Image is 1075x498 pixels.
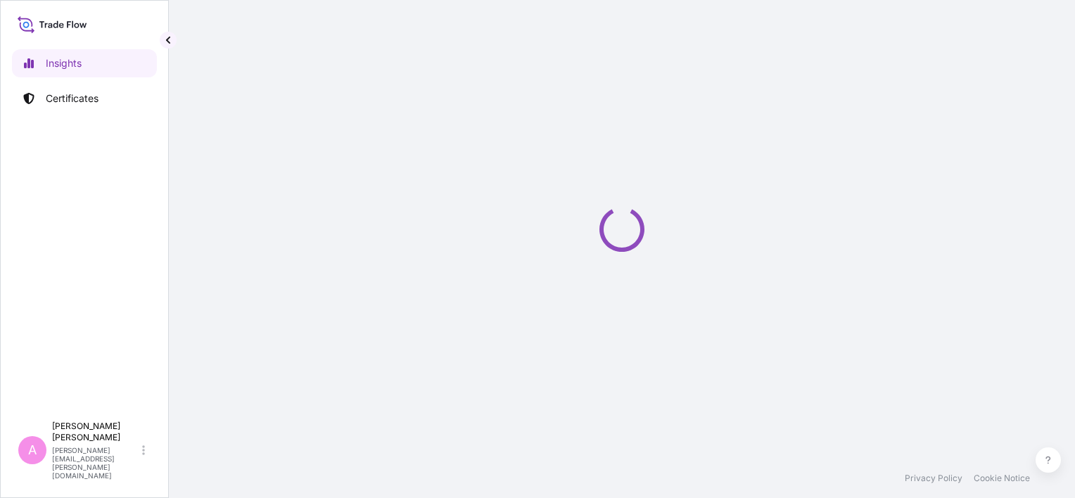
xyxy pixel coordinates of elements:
[52,421,139,443] p: [PERSON_NAME] [PERSON_NAME]
[12,84,157,113] a: Certificates
[28,443,37,457] span: A
[46,91,98,106] p: Certificates
[974,473,1030,484] a: Cookie Notice
[52,446,139,480] p: [PERSON_NAME][EMAIL_ADDRESS][PERSON_NAME][DOMAIN_NAME]
[12,49,157,77] a: Insights
[46,56,82,70] p: Insights
[905,473,962,484] a: Privacy Policy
